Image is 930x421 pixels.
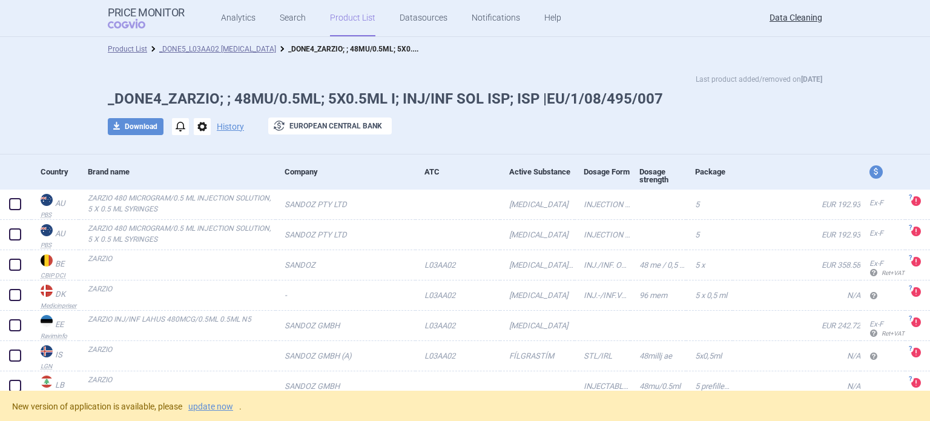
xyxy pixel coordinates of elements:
a: Ex-F [860,225,905,243]
a: ? [911,227,926,236]
a: FÍLGRASTÍM [500,341,575,371]
abbr: Medicinpriser — Danish Medicine Agency. Erhverv Medicinpriser database for bussines. [41,303,79,309]
a: ISISLGN [31,344,79,370]
span: Ret+VAT calc [869,330,916,337]
a: 5 Prefilled syringes [686,371,733,401]
a: 5x0,5ml [686,341,733,371]
a: SANDOZ PTY LTD [275,190,415,219]
a: SANDOZ GMBH (A) [275,341,415,371]
a: DKDKMedicinpriser [31,283,79,309]
a: - [275,280,415,310]
a: ZARZIO [88,283,275,305]
a: _DONE5_L03AA02 [MEDICAL_DATA] [159,45,276,53]
img: Estonia [41,315,53,327]
a: EEEERaviminfo [31,314,79,339]
span: Ex-factory price [869,320,883,328]
a: ZARZIO [88,344,275,366]
img: Australia [41,224,53,236]
a: 5 [686,220,733,250]
a: ZARZIO [88,253,275,275]
a: [MEDICAL_DATA] [500,311,575,340]
a: L03AA02 [415,341,501,371]
a: L03AA02 [415,280,501,310]
span: Ex-factory price [869,259,883,268]
a: ZARZIO INJ/INF LAHUS 480MCG/0.5ML 0.5ML N5 [88,314,275,336]
span: ? [906,376,914,383]
a: INJECTION 480 MICROGRAMS IN 0.5 ML SINGLE USE PRE-FILLED SYRINGE (ZARZIO) [575,190,630,219]
div: Country [41,157,79,187]
a: Ex-F Ret+VAT calc [860,255,905,283]
p: Last product added/removed on [696,73,822,85]
a: LBLB [31,374,79,400]
a: ? [911,378,926,388]
span: New version of application is available, please . [12,402,242,411]
a: INJ./INF. OPLOSS. (CONC.) I.V./S.C. [VOORGEV. SPUIT] [575,250,630,280]
a: ? [911,257,926,267]
a: 5 x 0,5 ml [686,280,733,310]
div: Active Substance [509,157,575,187]
a: SANDOZ PTY LTD [275,220,415,250]
button: European Central Bank [268,118,392,134]
span: ? [906,194,914,201]
a: 48millj ae [630,341,686,371]
a: N/A [733,280,860,310]
div: Package [695,157,733,187]
div: Brand name [88,157,275,187]
a: INJ.-/INF.VSK.,OPL. [575,280,630,310]
a: ZARZIO 480 MICROGRAM/0.5 ML INJECTION SOLUTION, 5 X 0.5 ML SYRINGES [88,223,275,245]
a: ? [911,196,926,206]
a: N/A [733,341,860,371]
a: ZARZIO [88,374,275,396]
a: AUAUPBS [31,193,79,218]
a: Ex-F Ret+VAT calc [860,316,905,343]
a: EUR 358.58 [733,250,860,280]
a: 5 x [686,250,733,280]
div: Dosage Form [584,157,630,187]
a: 48MU/0.5ml [630,371,686,401]
a: Price MonitorCOGVIO [108,7,185,30]
li: _DONE5_L03AA02 FILGRASTIM [147,43,276,55]
div: Dosage strength [639,157,686,194]
a: N/A [733,371,860,401]
span: Ex-factory price [869,229,883,237]
a: INJECTION 480 MICROGRAMS IN 0.5 ML SINGLE USE PRE-FILLED SYRINGE (ZARZIO) [575,220,630,250]
abbr: Raviminfo — Raviminfo database by Apteekide Infotehnoloogia (pharmacy prices), Estonia. [41,333,79,339]
a: ? [911,317,926,327]
strong: Price Monitor [108,7,185,19]
a: Product List [108,45,147,53]
h1: _DONE4_ZARZIO; ; 48MU/0.5ML; 5X0.5ML I; INJ/INF SOL ISP; ISP |EU/1/08/495/007 [108,90,822,108]
a: BEBECBIP DCI [31,253,79,279]
a: [MEDICAL_DATA] INJECTIE/INFUSIE 48 ME / 0,5 ML [500,250,575,280]
strong: _DONE4_ZARZIO; ; 48MU/0.5ML; 5X0.5ML I; INJ/INF SOL ISP; ISP |EU/1/08/495/007 [288,42,565,54]
abbr: LGN — List of medicinal products published by Icelandic Medicines Agency. [41,363,79,370]
a: AUAUPBS [31,223,79,248]
a: L03AA02 [415,250,501,280]
img: Denmark [41,285,53,297]
img: Lebanon [41,376,53,388]
abbr: PBS — List of Ex-manufacturer prices published by the Australian Government, Department of Health. [41,242,79,248]
img: Belgium [41,254,53,267]
img: Iceland [41,345,53,357]
li: Product List [108,43,147,55]
span: ? [906,224,914,231]
a: STL/IRL [575,341,630,371]
button: Download [108,118,163,135]
div: Company [285,157,415,187]
a: [MEDICAL_DATA] [500,280,575,310]
abbr: PBS — List of Ex-manufacturer prices published by the Australian Government, Department of Health. [41,212,79,218]
button: History [217,122,244,131]
a: SANDOZ [275,250,415,280]
a: EUR 242.72 [733,311,860,340]
a: INJECTABLE SOLUTION FOR INFUSION [575,371,630,401]
div: ATC [424,157,501,187]
a: SANDOZ GMBH [275,311,415,340]
a: 48 ME / 0,5 ml [630,250,686,280]
span: ? [906,315,914,322]
span: Ret+VAT calc [869,270,916,276]
a: EUR 192.93 [733,190,860,219]
a: 5 [686,190,733,219]
img: Australia [41,194,53,206]
span: ? [906,285,914,292]
a: ? [911,287,926,297]
abbr: CBIP DCI — Belgian Center for Pharmacotherapeutic Information (CBIP) [41,273,79,279]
